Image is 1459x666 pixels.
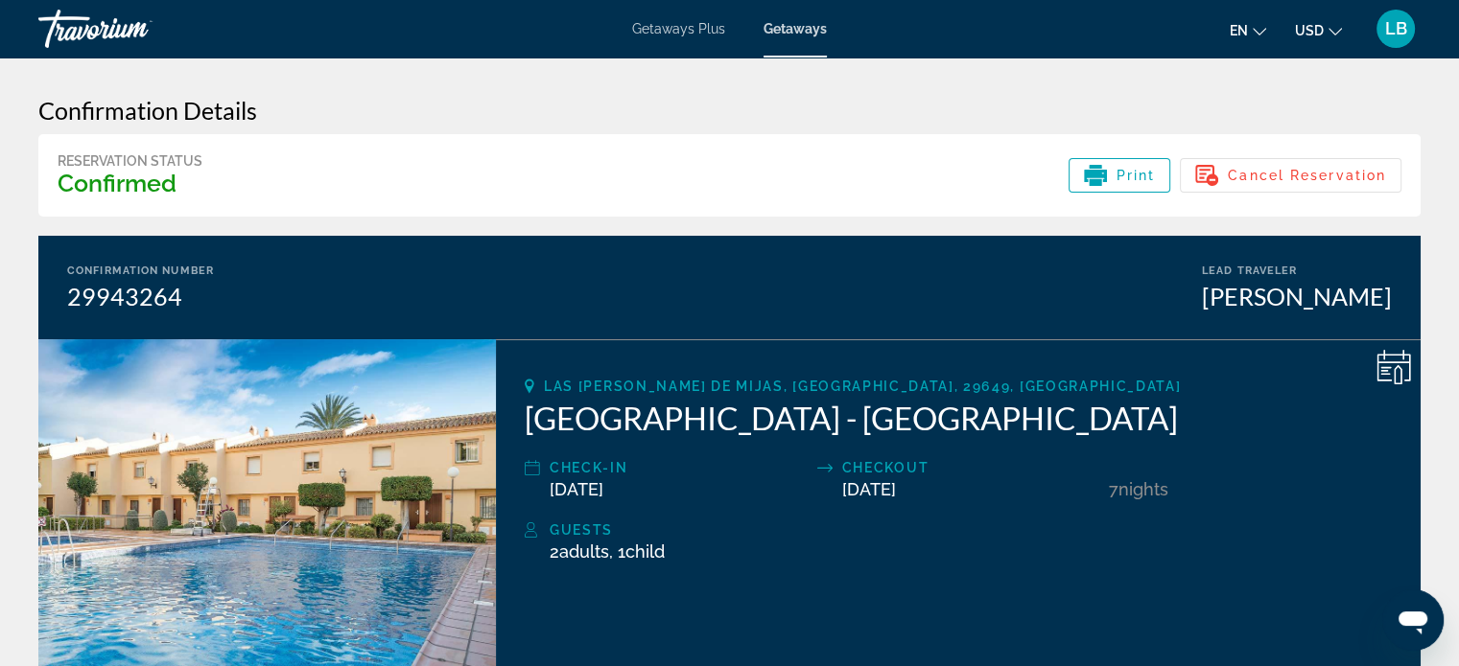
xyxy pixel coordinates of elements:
[1382,589,1444,651] iframe: Кнопка запуска окна обмена сообщениями
[67,282,214,310] div: 29943264
[67,264,214,277] div: Confirmation Number
[550,479,603,499] span: [DATE]
[1069,158,1171,193] button: Print
[1295,23,1324,38] span: USD
[38,96,1421,125] h3: Confirmation Details
[1118,479,1168,499] span: Nights
[1295,16,1342,44] button: Change currency
[1371,9,1421,49] button: User Menu
[550,518,1392,541] div: Guests
[1230,16,1266,44] button: Change language
[1180,162,1401,183] a: Cancel Reservation
[1230,23,1248,38] span: en
[609,541,665,562] span: , 1
[1202,264,1392,277] div: Lead Traveler
[1228,168,1386,183] span: Cancel Reservation
[544,379,1181,394] span: Las [PERSON_NAME] de Mijas, [GEOGRAPHIC_DATA], 29649, [GEOGRAPHIC_DATA]
[1385,19,1407,38] span: LB
[625,541,665,562] span: Child
[1180,158,1401,193] button: Cancel Reservation
[525,399,1392,437] h2: [GEOGRAPHIC_DATA] - [GEOGRAPHIC_DATA]
[1117,168,1156,183] span: Print
[764,21,827,36] a: Getaways
[550,541,609,562] span: 2
[1202,282,1392,310] div: [PERSON_NAME]
[550,456,808,479] div: Check-In
[38,4,230,54] a: Travorium
[58,153,202,169] div: Reservation Status
[842,479,896,499] span: [DATE]
[559,541,609,562] span: Adults
[1109,479,1118,499] span: 7
[842,456,1100,479] div: Checkout
[58,169,202,197] h3: Confirmed
[632,21,725,36] a: Getaways Plus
